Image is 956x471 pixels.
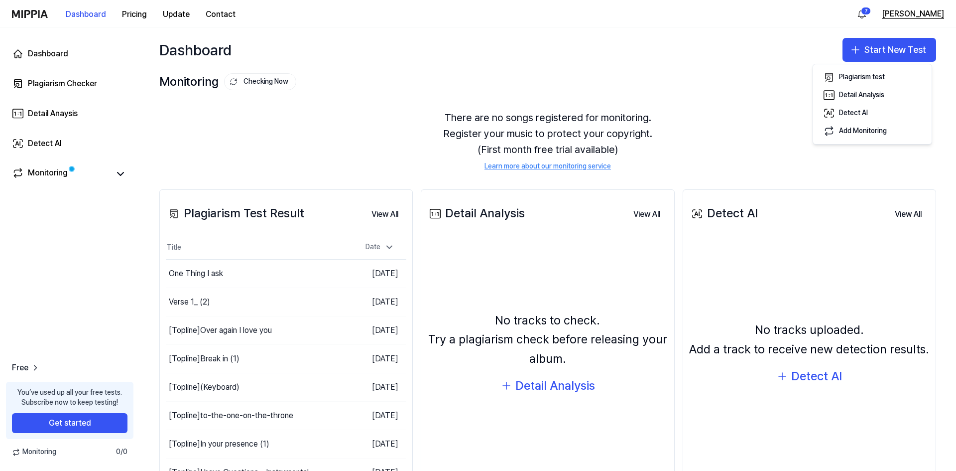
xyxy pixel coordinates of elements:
button: Detail Analysis [500,376,595,395]
a: Detail Anaysis [6,102,133,126]
button: View All [887,204,930,224]
img: 알림 [856,8,868,20]
div: Detect AI [28,138,62,150]
div: Plagiarism Test Result [166,204,304,223]
td: [DATE] [346,288,406,316]
td: [DATE] [346,260,406,288]
div: Dashboard [159,38,232,62]
div: Monitoring [159,72,296,91]
a: Dashboard [6,42,133,66]
button: Plagiarism test [817,68,928,86]
a: View All [363,203,406,224]
button: 알림7 [854,6,870,22]
button: Contact [198,4,243,24]
div: No tracks to check. Try a plagiarism check before releasing your album. [427,311,668,368]
a: Learn more about our monitoring service [484,161,611,171]
span: Free [12,362,28,374]
div: [Topline] to-the-one-on-the-throne [169,410,293,422]
div: You’ve used up all your free tests. Subscribe now to keep testing! [17,388,122,407]
button: Detect AI [776,367,842,386]
span: Monitoring [12,447,56,457]
button: [PERSON_NAME] [882,8,944,20]
div: Add Monitoring [839,126,887,136]
a: Free [12,362,40,374]
div: [Topline] In your presence (1) [169,438,269,450]
td: [DATE] [346,373,406,402]
div: Detect AI [791,367,842,386]
a: View All [887,203,930,224]
div: Verse 1_ (2) [169,296,210,308]
a: Detect AI [6,132,133,156]
button: Update [155,4,198,24]
div: [Topline] Break in (1) [169,353,239,365]
td: [DATE] [346,402,406,430]
div: Detail Analysis [427,204,525,223]
button: Checking Now [224,73,296,90]
button: Get started [12,413,127,433]
a: Monitoring [12,167,110,181]
button: Detect AI [817,104,928,122]
button: View All [363,204,406,224]
div: Detail Anaysis [28,108,78,120]
button: Start New Test [842,38,936,62]
div: Plagiarism Checker [28,78,97,90]
td: [DATE] [346,316,406,345]
div: Plagiarism test [839,72,885,82]
div: Detail Analysis [839,90,884,100]
td: [DATE] [346,430,406,459]
span: 0 / 0 [116,447,127,457]
div: One Thing I ask [169,268,223,280]
img: logo [12,10,48,18]
div: Detail Analysis [515,376,595,395]
div: Dashboard [28,48,68,60]
div: Monitoring [28,167,68,181]
a: View All [625,203,668,224]
th: Title [166,236,346,260]
div: There are no songs registered for monitoring. Register your music to protect your copyright. (Fir... [159,98,936,183]
div: Detect AI [839,108,868,118]
button: Dashboard [58,4,114,24]
div: Date [361,239,398,255]
div: Detect AI [689,204,758,223]
div: No tracks uploaded. Add a track to receive new detection results. [689,320,929,359]
button: View All [625,204,668,224]
button: Pricing [114,4,155,24]
a: Update [155,0,198,28]
button: Add Monitoring [817,122,928,140]
button: Detail Analysis [817,86,928,104]
div: 7 [861,7,871,15]
a: Plagiarism Checker [6,72,133,96]
div: [Topline] Over again I love you [169,324,272,336]
td: [DATE] [346,345,406,373]
div: [Topline] (Keyboard) [169,381,239,393]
